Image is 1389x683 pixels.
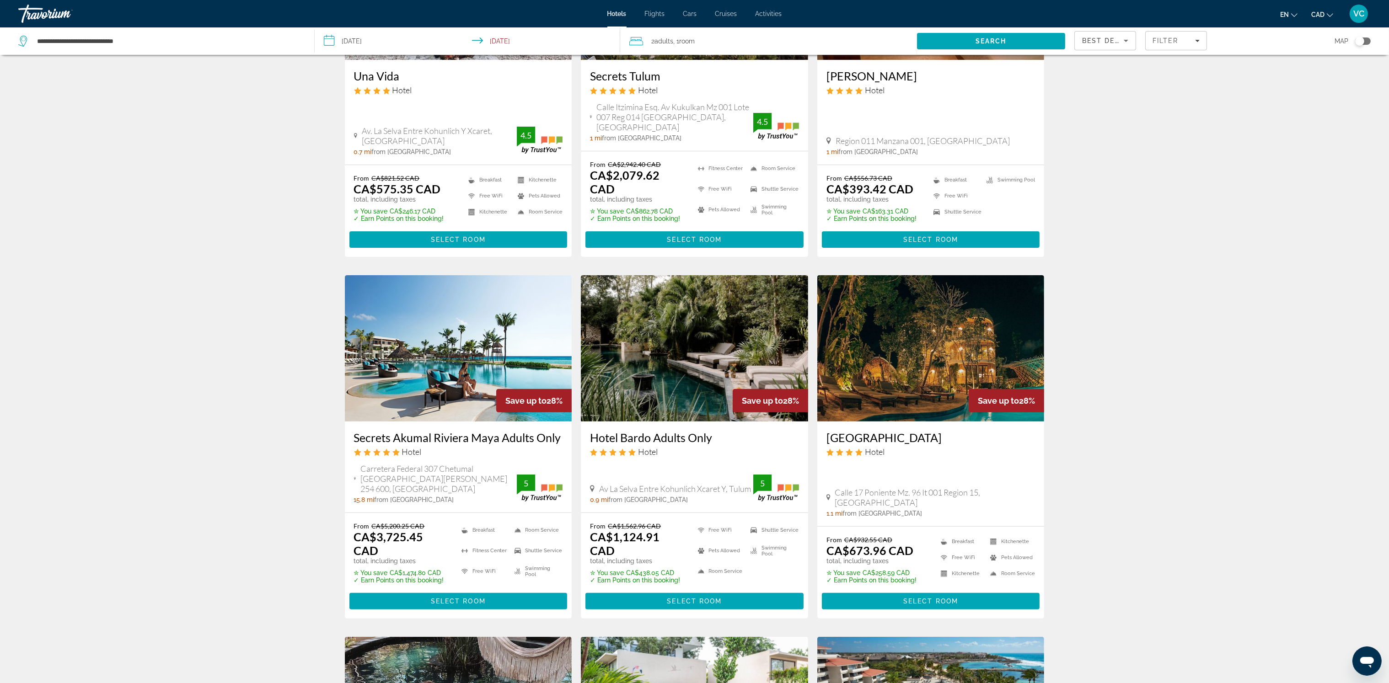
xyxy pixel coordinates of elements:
[354,557,450,565] p: total, including taxes
[645,10,665,17] a: Flights
[1311,11,1325,18] span: CAD
[590,168,660,196] ins: CA$2,079.62 CAD
[590,69,799,83] a: Secrets Tulum
[865,85,885,95] span: Hotel
[590,208,624,215] span: ✮ You save
[826,569,917,576] p: CA$258.59 CAD
[746,181,799,197] li: Shuttle Service
[978,396,1019,406] span: Save up to
[590,530,660,557] ins: CA$1,124.91 CAD
[590,447,799,457] div: 5 star Hotel
[585,233,804,243] a: Select Room
[826,85,1035,95] div: 4 star Hotel
[986,568,1035,579] li: Room Service
[517,130,535,141] div: 4.5
[496,389,572,412] div: 28%
[1280,8,1298,21] button: Change language
[354,530,424,557] ins: CA$3,725.45 CAD
[715,10,737,17] span: Cruises
[431,598,486,605] span: Select Room
[590,431,799,444] h3: Hotel Bardo Adults Only
[986,552,1035,563] li: Pets Allowed
[822,593,1040,609] button: Select Room
[354,447,563,457] div: 5 star Hotel
[510,522,563,538] li: Room Service
[826,569,860,576] span: ✮ You save
[903,236,958,243] span: Select Room
[581,275,808,422] a: Hotel Bardo Adults Only
[746,160,799,176] li: Room Service
[354,431,563,444] a: Secrets Akumal Riviera Maya Adults Only
[360,464,517,494] span: Carretera Federal 307 Chetumal [GEOGRAPHIC_DATA][PERSON_NAME] 254 600, [GEOGRAPHIC_DATA]
[838,148,918,155] span: from [GEOGRAPHIC_DATA]
[607,10,627,17] a: Hotels
[590,208,686,215] p: CA$862.78 CAD
[865,447,885,457] span: Hotel
[590,160,606,168] span: From
[1347,4,1371,23] button: User Menu
[349,593,568,609] button: Select Room
[1145,31,1207,50] button: Filters
[826,174,842,182] span: From
[585,231,804,248] button: Select Room
[354,496,375,503] span: 15.8 mi
[354,148,372,155] span: 0.7 mi
[464,190,513,202] li: Free WiFi
[590,196,686,203] p: total, including taxes
[402,447,422,457] span: Hotel
[982,174,1035,186] li: Swimming Pool
[826,431,1035,444] a: [GEOGRAPHIC_DATA]
[513,174,563,186] li: Kitchenette
[372,148,451,155] span: from [GEOGRAPHIC_DATA]
[693,181,746,197] li: Free WiFi
[929,206,982,218] li: Shuttle Service
[585,593,804,609] button: Select Room
[590,215,686,222] p: ✓ Earn Points on this booking!
[517,478,535,489] div: 5
[917,33,1065,49] button: Search
[354,576,450,584] p: ✓ Earn Points on this booking!
[513,190,563,202] li: Pets Allowed
[976,37,1007,45] span: Search
[1082,35,1128,46] mat-select: Sort by
[753,116,772,127] div: 4.5
[1082,37,1130,44] span: Best Deals
[349,233,568,243] a: Select Room
[354,208,444,215] p: CA$246.17 CAD
[826,69,1035,83] a: [PERSON_NAME]
[817,275,1045,422] a: Kan Tulum Hotel
[345,275,572,422] img: Secrets Akumal Riviera Maya Adults Only
[746,522,799,538] li: Shuttle Service
[673,35,695,48] span: , 1
[602,134,681,142] span: from [GEOGRAPHIC_DATA]
[826,447,1035,457] div: 4 star Hotel
[693,522,746,538] li: Free WiFi
[826,544,913,557] ins: CA$673.96 CAD
[753,478,772,489] div: 5
[742,396,783,406] span: Save up to
[936,568,986,579] li: Kitchenette
[517,127,563,154] img: TrustYou guest rating badge
[1353,9,1364,18] span: VC
[608,496,688,503] span: from [GEOGRAPHIC_DATA]
[929,190,982,202] li: Free WiFi
[354,85,563,95] div: 4 star Hotel
[822,233,1040,243] a: Select Room
[1348,37,1371,45] button: Toggle map
[457,522,510,538] li: Breakfast
[590,496,608,503] span: 0.9 mi
[756,10,782,17] a: Activities
[354,522,370,530] span: From
[464,174,513,186] li: Breakfast
[826,208,860,215] span: ✮ You save
[969,389,1044,412] div: 28%
[826,148,838,155] span: 1 mi
[822,595,1040,605] a: Select Room
[651,35,673,48] span: 2
[590,134,602,142] span: 1 mi
[936,536,986,547] li: Breakfast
